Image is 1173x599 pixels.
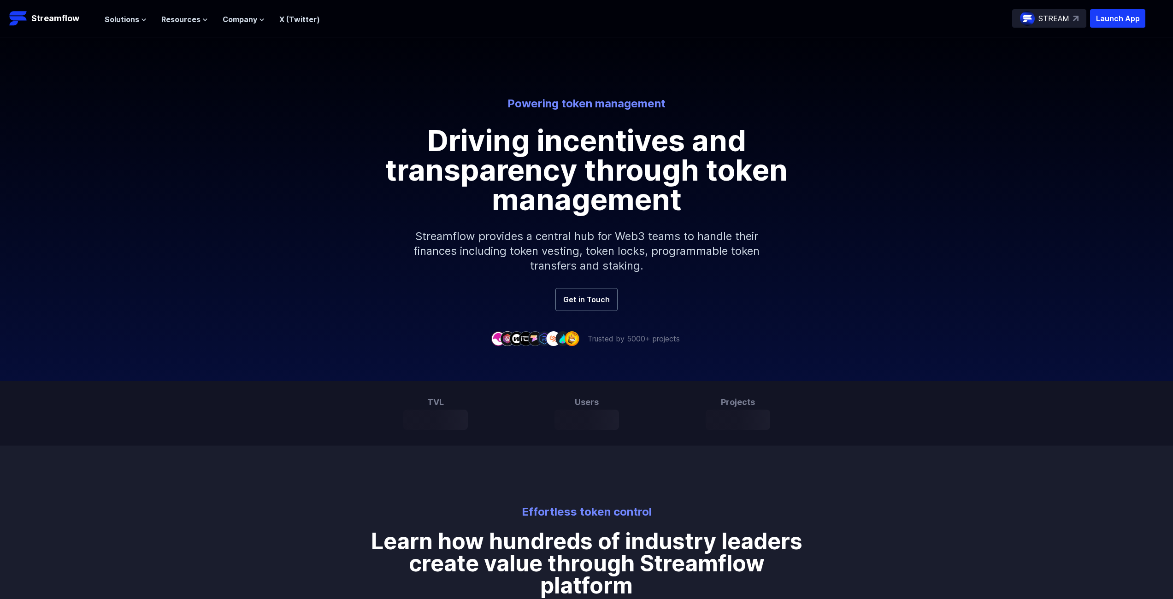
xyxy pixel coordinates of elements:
p: STREAM [1038,13,1069,24]
img: company-4 [519,331,533,346]
span: Solutions [105,14,139,25]
img: company-2 [500,331,515,346]
img: company-9 [565,331,579,346]
a: X (Twitter) [279,15,320,24]
span: Company [223,14,257,25]
button: Resources [161,14,208,25]
button: Company [223,14,265,25]
img: Streamflow Logo [9,9,28,28]
p: Powering token management [331,96,842,111]
p: Streamflow [31,12,79,25]
img: streamflow-logo-circle.png [1020,11,1035,26]
img: company-5 [528,331,542,346]
img: company-3 [509,331,524,346]
h3: TVL [403,396,468,409]
img: company-8 [555,331,570,346]
h1: Learn how hundreds of industry leaders create value through Streamflow platform [364,519,810,597]
h3: Projects [706,396,770,409]
p: Effortless token control [364,505,810,519]
p: Trusted by 5000+ projects [588,333,680,344]
img: company-7 [546,331,561,346]
img: company-6 [537,331,552,346]
span: Resources [161,14,200,25]
img: top-right-arrow.svg [1073,16,1079,21]
h1: Driving incentives and transparency through token management [379,126,794,214]
button: Solutions [105,14,147,25]
button: Launch App [1090,9,1145,28]
h3: Users [554,396,619,409]
a: Streamflow [9,9,95,28]
a: Get in Touch [555,288,618,311]
a: STREAM [1012,9,1086,28]
img: company-1 [491,331,506,346]
p: Streamflow provides a central hub for Web3 teams to handle their finances including token vesting... [389,214,785,288]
